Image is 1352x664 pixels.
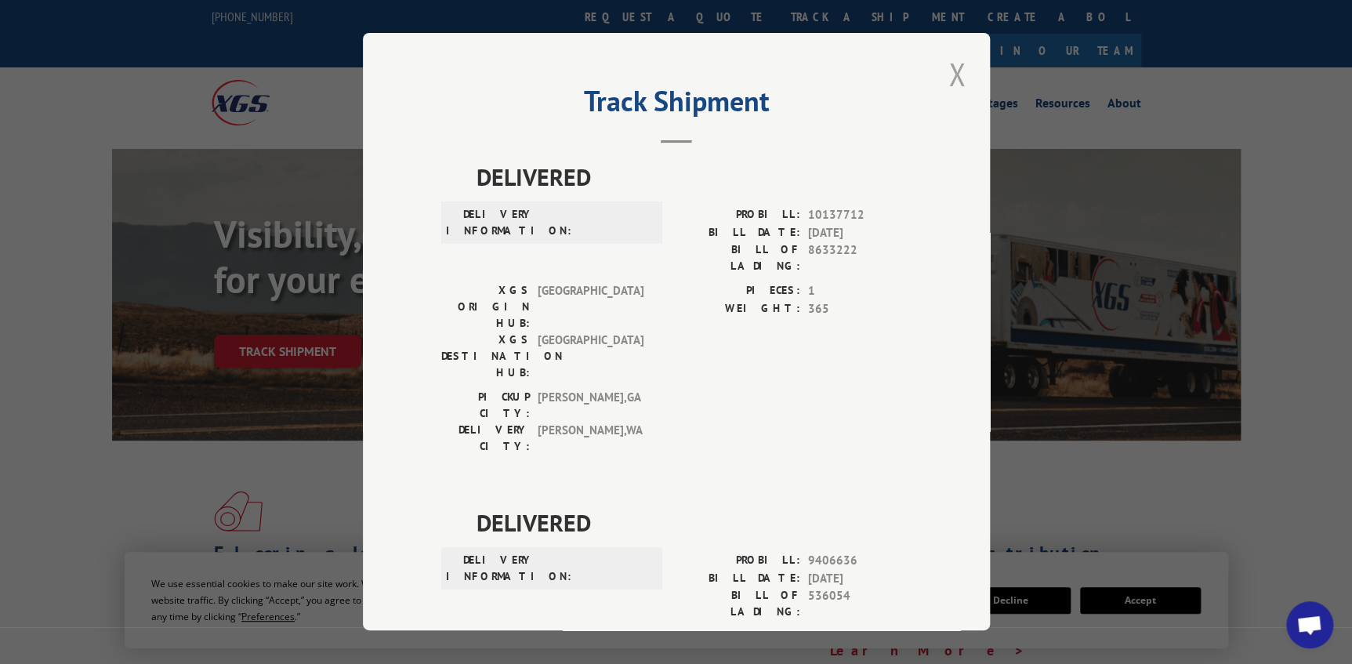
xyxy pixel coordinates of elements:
[676,282,800,300] label: PIECES:
[477,159,912,194] span: DELIVERED
[441,389,530,422] label: PICKUP CITY:
[1286,601,1333,648] a: Open chat
[676,570,800,588] label: BILL DATE:
[441,422,530,455] label: DELIVERY CITY:
[808,587,912,620] span: 536054
[808,628,912,646] span: 1
[676,552,800,570] label: PROBILL:
[808,570,912,588] span: [DATE]
[477,505,912,540] span: DELIVERED
[441,282,530,332] label: XGS ORIGIN HUB:
[538,332,643,381] span: [GEOGRAPHIC_DATA]
[808,241,912,274] span: 8633222
[808,552,912,570] span: 9406636
[676,224,800,242] label: BILL DATE:
[808,224,912,242] span: [DATE]
[676,628,800,646] label: PIECES:
[944,53,970,96] button: Close modal
[538,422,643,455] span: [PERSON_NAME] , WA
[441,332,530,381] label: XGS DESTINATION HUB:
[538,282,643,332] span: [GEOGRAPHIC_DATA]
[676,587,800,620] label: BILL OF LADING:
[676,300,800,318] label: WEIGHT:
[441,90,912,120] h2: Track Shipment
[446,552,535,585] label: DELIVERY INFORMATION:
[676,241,800,274] label: BILL OF LADING:
[538,389,643,422] span: [PERSON_NAME] , GA
[808,206,912,224] span: 10137712
[808,282,912,300] span: 1
[808,300,912,318] span: 365
[676,206,800,224] label: PROBILL:
[446,206,535,239] label: DELIVERY INFORMATION:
